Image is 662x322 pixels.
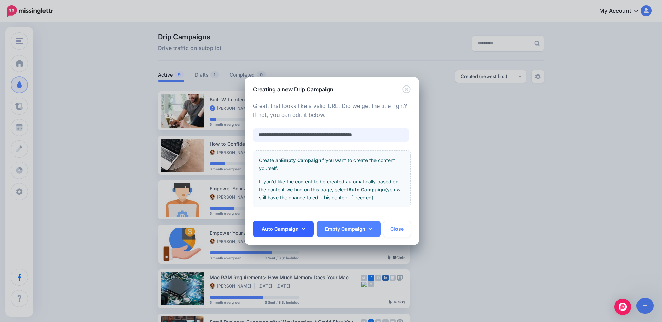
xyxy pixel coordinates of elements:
[253,221,314,237] a: Auto Campaign
[348,187,385,192] b: Auto Campaign
[614,299,631,315] div: Open Intercom Messenger
[281,157,321,163] b: Empty Campaign
[253,102,411,120] p: Great, that looks like a valid URL. Did we get the title right? If not, you can edit it below.
[259,156,405,172] p: Create an if you want to create the content yourself.
[317,221,381,237] a: Empty Campaign
[259,178,405,201] p: If you'd like the content to be created automatically based on the content we find on this page, ...
[383,221,411,237] button: Close
[253,85,333,93] h5: Creating a new Drip Campaign
[402,85,411,94] button: Close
